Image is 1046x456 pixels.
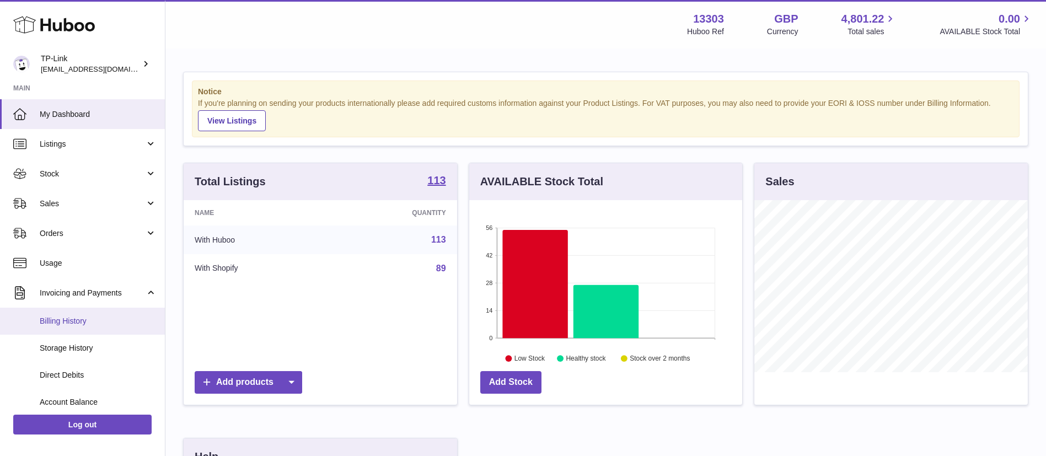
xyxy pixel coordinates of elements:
[41,65,162,73] span: [EMAIL_ADDRESS][DOMAIN_NAME]
[630,355,690,362] text: Stock over 2 months
[13,56,30,72] img: internalAdmin-13303@internal.huboo.com
[40,397,157,407] span: Account Balance
[427,175,446,186] strong: 113
[514,355,545,362] text: Low Stock
[486,280,492,286] text: 28
[566,355,606,362] text: Healthy stock
[40,228,145,239] span: Orders
[40,169,145,179] span: Stock
[198,87,1013,97] strong: Notice
[195,174,266,189] h3: Total Listings
[765,174,794,189] h3: Sales
[40,288,145,298] span: Invoicing and Payments
[40,343,157,353] span: Storage History
[774,12,798,26] strong: GBP
[480,371,541,394] a: Add Stock
[40,258,157,269] span: Usage
[195,371,302,394] a: Add products
[847,26,897,37] span: Total sales
[431,235,446,244] a: 113
[940,12,1033,37] a: 0.00 AVAILABLE Stock Total
[331,200,457,226] th: Quantity
[427,175,446,188] a: 113
[40,316,157,326] span: Billing History
[841,12,897,37] a: 4,801.22 Total sales
[687,26,724,37] div: Huboo Ref
[40,370,157,380] span: Direct Debits
[767,26,798,37] div: Currency
[489,335,492,341] text: 0
[436,264,446,273] a: 89
[841,12,884,26] span: 4,801.22
[40,199,145,209] span: Sales
[198,110,266,131] a: View Listings
[693,12,724,26] strong: 13303
[999,12,1020,26] span: 0.00
[13,415,152,434] a: Log out
[184,254,331,283] td: With Shopify
[184,200,331,226] th: Name
[40,139,145,149] span: Listings
[486,307,492,314] text: 14
[940,26,1033,37] span: AVAILABLE Stock Total
[184,226,331,254] td: With Huboo
[486,224,492,231] text: 56
[486,252,492,259] text: 42
[198,98,1013,131] div: If you're planning on sending your products internationally please add required customs informati...
[480,174,603,189] h3: AVAILABLE Stock Total
[40,109,157,120] span: My Dashboard
[41,53,140,74] div: TP-Link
